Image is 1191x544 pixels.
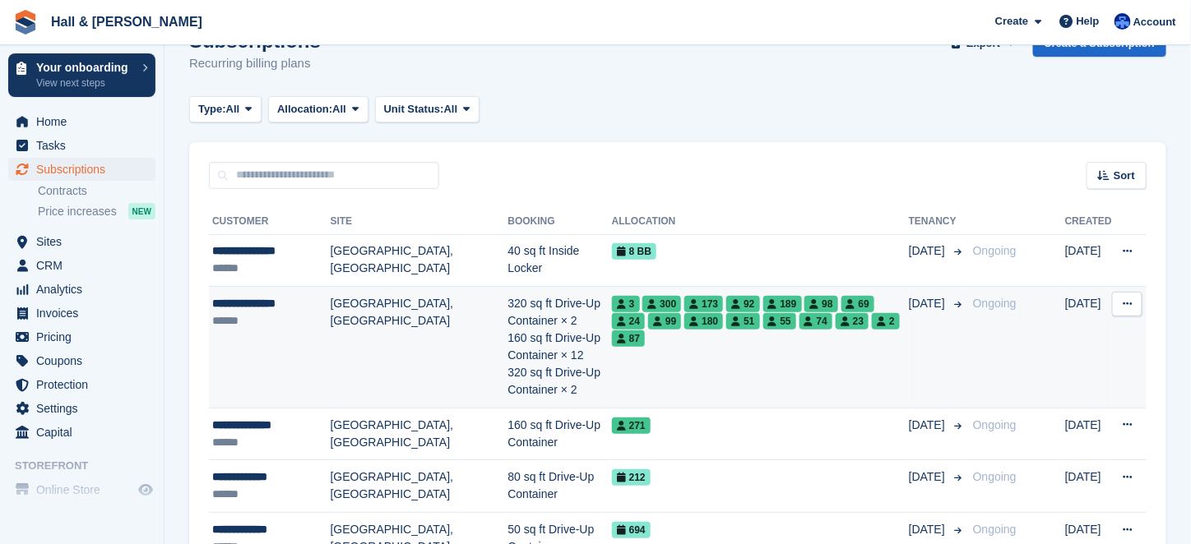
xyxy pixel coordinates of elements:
a: Contracts [38,183,155,199]
span: Ongoing [973,470,1017,483]
span: 300 [642,296,681,312]
span: Tasks [36,134,135,157]
span: 55 [763,313,796,330]
p: View next steps [36,76,134,90]
a: Your onboarding View next steps [8,53,155,97]
a: menu [8,254,155,277]
th: Customer [209,209,331,235]
span: 69 [841,296,874,312]
td: [GEOGRAPHIC_DATA], [GEOGRAPHIC_DATA] [331,460,508,513]
img: stora-icon-8386f47178a22dfd0bd8f6a31ec36ba5ce8667c1dd55bd0f319d3a0aa187defe.svg [13,10,38,35]
span: All [444,101,458,118]
td: [DATE] [1065,234,1112,287]
span: Type: [198,101,226,118]
a: menu [8,158,155,181]
td: 320 sq ft Drive-Up Container × 2 160 sq ft Drive-Up Container × 12 320 sq ft Drive-Up Container × 2 [507,287,611,408]
td: [GEOGRAPHIC_DATA], [GEOGRAPHIC_DATA] [331,287,508,408]
a: menu [8,397,155,420]
span: 92 [726,296,759,312]
button: Allocation: All [268,96,368,123]
th: Allocation [612,209,909,235]
span: 271 [612,417,651,434]
td: [GEOGRAPHIC_DATA], [GEOGRAPHIC_DATA] [331,408,508,460]
span: [DATE] [909,417,948,434]
img: Claire Banham [1115,13,1131,30]
span: Ongoing [973,523,1017,536]
span: Subscriptions [36,158,135,181]
span: Analytics [36,278,135,301]
span: Pricing [36,325,135,348]
span: CRM [36,254,135,277]
span: 99 [648,313,681,330]
td: 40 sq ft Inside Locker [507,234,611,287]
span: 2 [872,313,900,330]
span: 173 [684,296,723,312]
a: Preview store [136,480,155,500]
span: 212 [612,469,651,486]
a: menu [8,230,155,253]
span: All [332,101,346,118]
span: Capital [36,421,135,444]
span: Ongoing [973,244,1017,257]
span: 98 [804,296,837,312]
a: Price increases NEW [38,202,155,220]
a: menu [8,349,155,372]
span: 87 [612,330,645,347]
span: Ongoing [973,297,1017,310]
span: Invoices [36,302,135,325]
th: Tenancy [909,209,966,235]
p: Recurring billing plans [189,54,321,73]
span: Storefront [15,458,164,474]
th: Site [331,209,508,235]
span: Price increases [38,204,117,219]
span: All [226,101,240,118]
td: [DATE] [1065,460,1112,513]
td: 80 sq ft Drive-Up Container [507,460,611,513]
span: [DATE] [909,521,948,538]
span: 8 BB [612,243,656,260]
a: menu [8,325,155,348]
p: Your onboarding [36,62,134,73]
td: [DATE] [1065,287,1112,408]
span: Home [36,110,135,133]
div: NEW [128,203,155,219]
span: [DATE] [909,242,948,260]
td: 160 sq ft Drive-Up Container [507,408,611,460]
span: 24 [612,313,645,330]
span: 694 [612,522,651,538]
a: menu [8,302,155,325]
span: Online Store [36,478,135,501]
a: Hall & [PERSON_NAME] [44,8,209,35]
span: 51 [726,313,759,330]
th: Booking [507,209,611,235]
span: Sort [1114,168,1135,184]
a: menu [8,421,155,444]
span: 74 [799,313,832,330]
button: Unit Status: All [375,96,480,123]
a: menu [8,134,155,157]
span: 23 [836,313,869,330]
span: Unit Status: [384,101,444,118]
span: 189 [763,296,802,312]
a: menu [8,110,155,133]
a: menu [8,278,155,301]
span: Create [995,13,1028,30]
span: Sites [36,230,135,253]
span: Account [1133,14,1176,30]
a: menu [8,373,155,396]
span: Protection [36,373,135,396]
span: Coupons [36,349,135,372]
span: 3 [612,296,640,312]
span: Settings [36,397,135,420]
a: menu [8,478,155,501]
th: Created [1065,209,1112,235]
span: Help [1077,13,1100,30]
td: [DATE] [1065,408,1112,460]
span: [DATE] [909,295,948,312]
td: [GEOGRAPHIC_DATA], [GEOGRAPHIC_DATA] [331,234,508,287]
button: Type: All [189,96,262,123]
span: [DATE] [909,468,948,486]
span: 180 [684,313,723,330]
span: Allocation: [277,101,332,118]
span: Ongoing [973,418,1017,431]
